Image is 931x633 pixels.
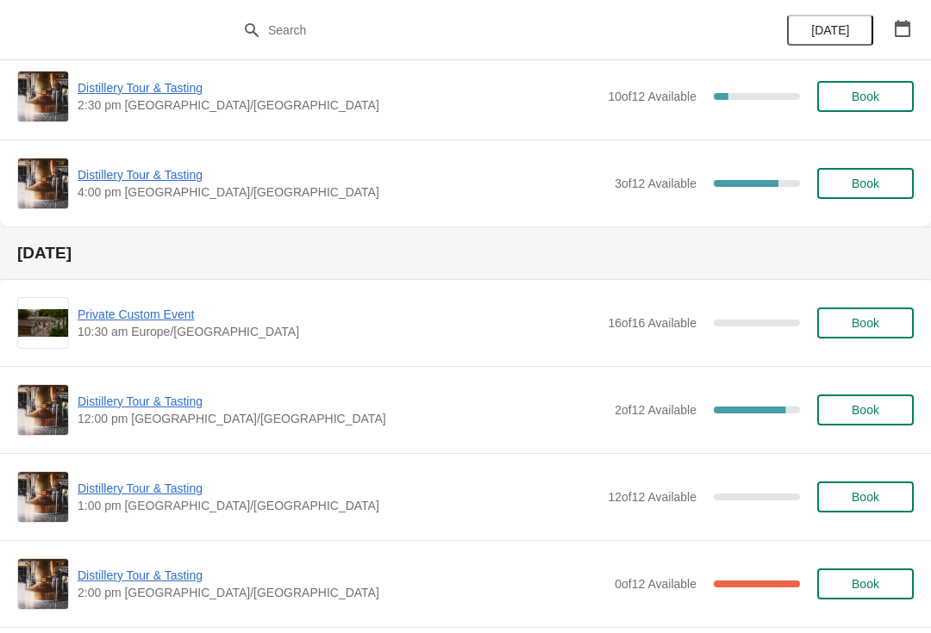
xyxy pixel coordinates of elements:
button: Book [817,568,914,599]
span: 2 of 12 Available [615,403,697,417]
button: Book [817,394,914,425]
span: Book [852,177,879,190]
span: Distillery Tour & Tasting [78,166,606,183]
img: Distillery Tour & Tasting | | 2:00 pm Europe/London [18,559,68,609]
img: Distillery Tour & Tasting | | 1:00 pm Europe/London [18,472,68,522]
span: Book [852,577,879,591]
span: 3 of 12 Available [615,177,697,190]
span: 0 of 12 Available [615,577,697,591]
button: Book [817,168,914,199]
span: Book [852,403,879,417]
span: Book [852,490,879,504]
button: Book [817,307,914,338]
span: Distillery Tour & Tasting [78,79,599,96]
img: Distillery Tour & Tasting | | 2:30 pm Europe/London [18,71,68,121]
span: Book [852,316,879,330]
span: 4:00 pm [GEOGRAPHIC_DATA]/[GEOGRAPHIC_DATA] [78,183,606,201]
span: Book [852,90,879,103]
span: 2:00 pm [GEOGRAPHIC_DATA]/[GEOGRAPHIC_DATA] [78,584,606,601]
span: [DATE] [811,23,849,37]
span: Distillery Tour & Tasting [78,480,599,497]
span: 2:30 pm [GEOGRAPHIC_DATA]/[GEOGRAPHIC_DATA] [78,96,599,114]
span: 12 of 12 Available [608,490,697,504]
span: 10:30 am Europe/[GEOGRAPHIC_DATA] [78,323,599,340]
img: Distillery Tour & Tasting | | 12:00 pm Europe/London [18,385,68,435]
span: 10 of 12 Available [608,90,697,103]
button: Book [817,81,914,112]
span: 12:00 pm [GEOGRAPHIC_DATA]/[GEOGRAPHIC_DATA] [78,410,606,427]
h2: [DATE] [17,245,914,262]
span: 1:00 pm [GEOGRAPHIC_DATA]/[GEOGRAPHIC_DATA] [78,497,599,514]
img: Private Custom Event | | 10:30 am Europe/London [18,309,68,338]
button: [DATE] [787,15,873,46]
span: 16 of 16 Available [608,316,697,330]
button: Book [817,481,914,512]
img: Distillery Tour & Tasting | | 4:00 pm Europe/London [18,158,68,208]
span: Private Custom Event [78,306,599,323]
span: Distillery Tour & Tasting [78,393,606,410]
span: Distillery Tour & Tasting [78,567,606,584]
input: Search [267,15,698,46]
